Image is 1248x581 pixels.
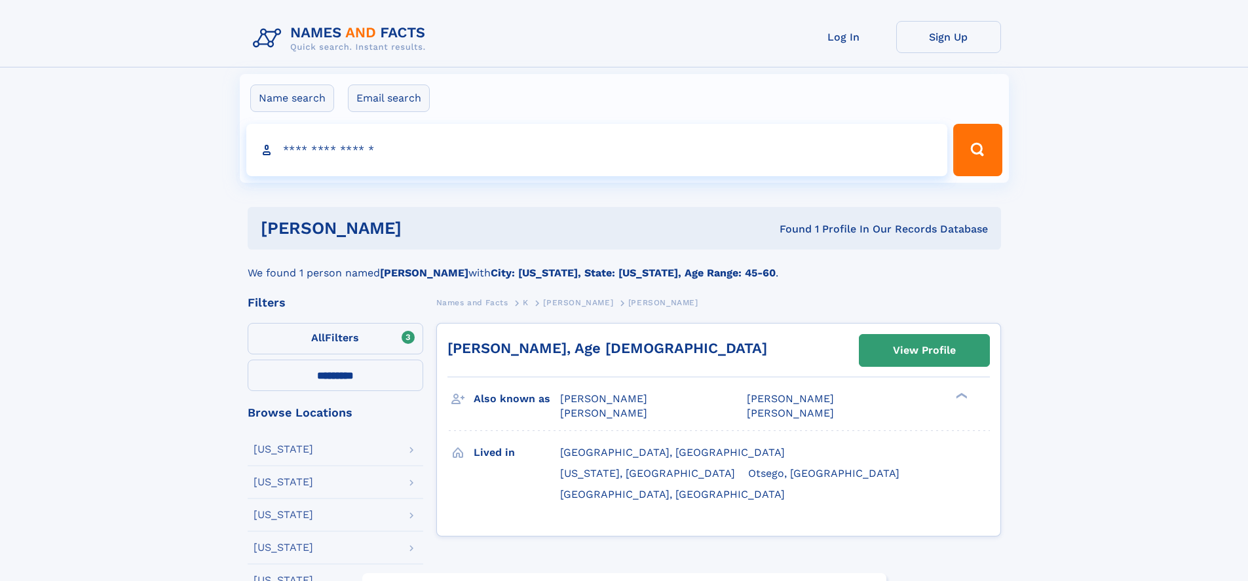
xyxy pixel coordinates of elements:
[254,477,313,487] div: [US_STATE]
[246,124,948,176] input: search input
[250,84,334,112] label: Name search
[590,222,988,236] div: Found 1 Profile In Our Records Database
[560,407,647,419] span: [PERSON_NAME]
[543,298,613,307] span: [PERSON_NAME]
[248,297,423,309] div: Filters
[747,407,834,419] span: [PERSON_NAME]
[747,392,834,405] span: [PERSON_NAME]
[261,220,591,236] h1: [PERSON_NAME]
[560,446,785,459] span: [GEOGRAPHIC_DATA], [GEOGRAPHIC_DATA]
[628,298,698,307] span: [PERSON_NAME]
[523,298,529,307] span: K
[254,542,313,553] div: [US_STATE]
[560,392,647,405] span: [PERSON_NAME]
[491,267,776,279] b: City: [US_STATE], State: [US_STATE], Age Range: 45-60
[248,21,436,56] img: Logo Names and Facts
[896,21,1001,53] a: Sign Up
[860,335,989,366] a: View Profile
[523,294,529,310] a: K
[254,510,313,520] div: [US_STATE]
[474,441,560,464] h3: Lived in
[560,467,735,479] span: [US_STATE], [GEOGRAPHIC_DATA]
[348,84,430,112] label: Email search
[248,250,1001,281] div: We found 1 person named with .
[543,294,613,310] a: [PERSON_NAME]
[311,331,325,344] span: All
[953,124,1002,176] button: Search Button
[791,21,896,53] a: Log In
[248,407,423,419] div: Browse Locations
[953,392,968,400] div: ❯
[254,444,313,455] div: [US_STATE]
[560,488,785,500] span: [GEOGRAPHIC_DATA], [GEOGRAPHIC_DATA]
[893,335,956,365] div: View Profile
[248,323,423,354] label: Filters
[436,294,508,310] a: Names and Facts
[474,388,560,410] h3: Also known as
[748,467,899,479] span: Otsego, [GEOGRAPHIC_DATA]
[447,340,767,356] a: [PERSON_NAME], Age [DEMOGRAPHIC_DATA]
[380,267,468,279] b: [PERSON_NAME]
